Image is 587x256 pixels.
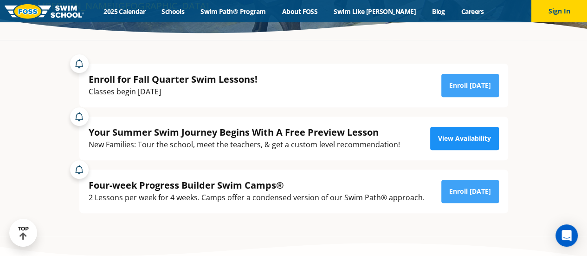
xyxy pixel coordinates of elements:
[453,7,491,16] a: Careers
[441,180,499,203] a: Enroll [DATE]
[274,7,326,16] a: About FOSS
[430,127,499,150] a: View Availability
[555,224,578,247] div: Open Intercom Messenger
[89,85,258,98] div: Classes begin [DATE]
[89,191,425,204] div: 2 Lessons per week for 4 weeks. Camps offer a condensed version of our Swim Path® approach.
[89,126,400,138] div: Your Summer Swim Journey Begins With A Free Preview Lesson
[89,179,425,191] div: Four-week Progress Builder Swim Camps®
[154,7,193,16] a: Schools
[5,4,84,19] img: FOSS Swim School Logo
[441,74,499,97] a: Enroll [DATE]
[326,7,424,16] a: Swim Like [PERSON_NAME]
[193,7,274,16] a: Swim Path® Program
[96,7,154,16] a: 2025 Calendar
[18,226,29,240] div: TOP
[89,138,400,151] div: New Families: Tour the school, meet the teachers, & get a custom level recommendation!
[89,73,258,85] div: Enroll for Fall Quarter Swim Lessons!
[424,7,453,16] a: Blog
